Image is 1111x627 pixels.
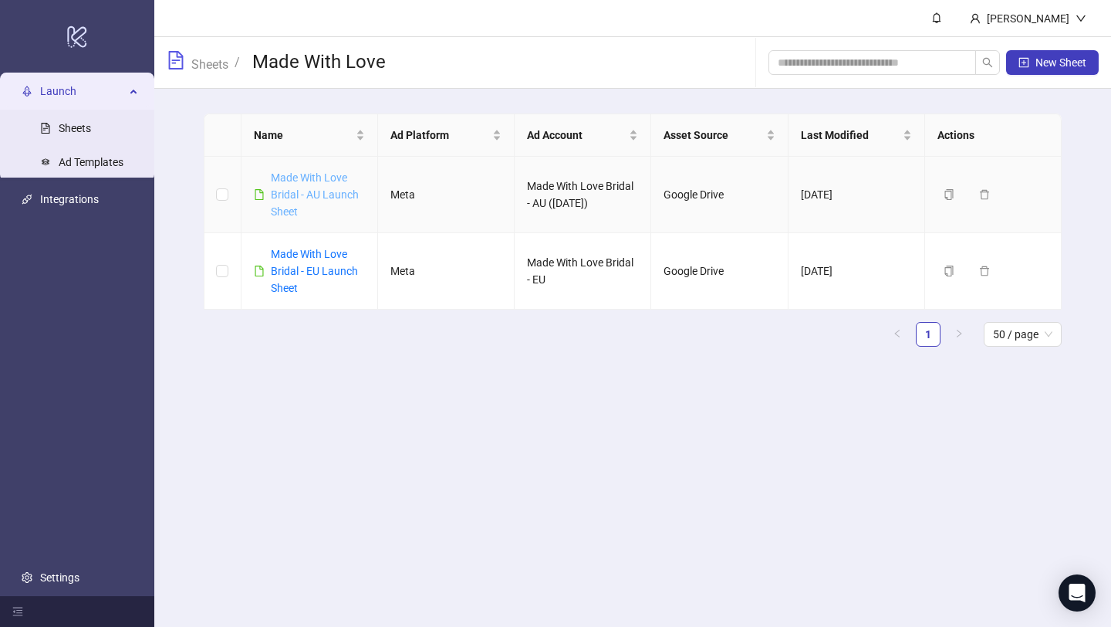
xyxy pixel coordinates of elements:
td: Google Drive [651,233,788,310]
li: / [235,50,240,75]
span: delete [979,266,990,276]
span: Launch [40,76,125,107]
th: Ad Account [515,114,651,157]
td: [DATE] [789,157,925,233]
button: New Sheet [1006,50,1099,75]
a: Ad Templates [59,156,123,168]
span: user [970,13,981,24]
span: rocket [22,86,32,97]
th: Name [241,114,378,157]
span: Name [254,127,353,144]
th: Asset Source [651,114,788,157]
a: Integrations [40,193,99,205]
a: Sheets [59,122,91,134]
a: Settings [40,571,79,584]
span: right [954,329,964,338]
span: 50 / page [993,323,1052,346]
a: Made With Love Bridal - AU Launch Sheet [271,171,359,218]
th: Last Modified [789,114,925,157]
span: bell [931,12,942,23]
td: Meta [378,157,515,233]
h3: Made With Love [252,50,386,75]
span: copy [944,189,954,200]
td: [DATE] [789,233,925,310]
td: Google Drive [651,157,788,233]
span: left [893,329,902,338]
div: [PERSON_NAME] [981,10,1076,27]
td: Made With Love Bridal - EU [515,233,651,310]
th: Ad Platform [378,114,515,157]
span: Asset Source [664,127,762,144]
li: 1 [916,322,940,347]
li: Next Page [947,322,971,347]
button: left [885,322,910,347]
a: Made With Love Bridal - EU Launch Sheet [271,248,358,294]
div: Page Size [984,322,1062,347]
span: plus-square [1018,57,1029,68]
span: file [254,189,265,200]
span: copy [944,266,954,276]
span: file [254,266,265,276]
td: Made With Love Bridal - AU ([DATE]) [515,157,651,233]
span: delete [979,189,990,200]
a: 1 [917,323,940,346]
li: Previous Page [885,322,910,347]
span: Last Modified [801,127,900,144]
span: New Sheet [1035,56,1086,69]
span: file-text [167,51,185,69]
span: Ad Account [527,127,626,144]
td: Meta [378,233,515,310]
span: down [1076,13,1086,24]
span: Ad Platform [390,127,489,144]
span: search [982,57,993,68]
button: right [947,322,971,347]
div: Open Intercom Messenger [1059,574,1096,612]
a: Sheets [188,55,231,72]
th: Actions [925,114,1062,157]
span: menu-fold [12,606,23,617]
